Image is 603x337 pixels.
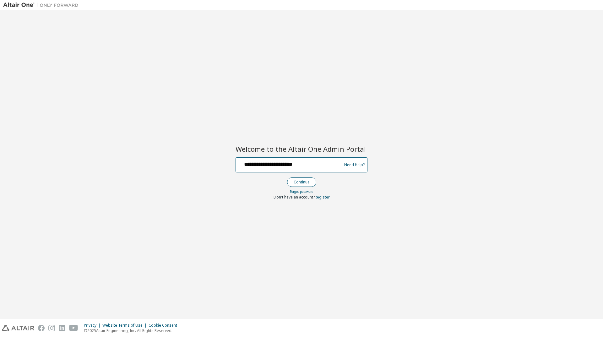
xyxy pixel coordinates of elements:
[287,177,316,187] button: Continue
[48,325,55,331] img: instagram.svg
[2,325,34,331] img: altair_logo.svg
[84,328,181,333] p: © 2025 Altair Engineering, Inc. All Rights Reserved.
[102,323,149,328] div: Website Terms of Use
[38,325,45,331] img: facebook.svg
[59,325,65,331] img: linkedin.svg
[274,194,315,200] span: Don't have an account?
[290,189,313,194] a: Forgot password
[315,194,330,200] a: Register
[236,144,367,153] h2: Welcome to the Altair One Admin Portal
[149,323,181,328] div: Cookie Consent
[3,2,82,8] img: Altair One
[84,323,102,328] div: Privacy
[69,325,78,331] img: youtube.svg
